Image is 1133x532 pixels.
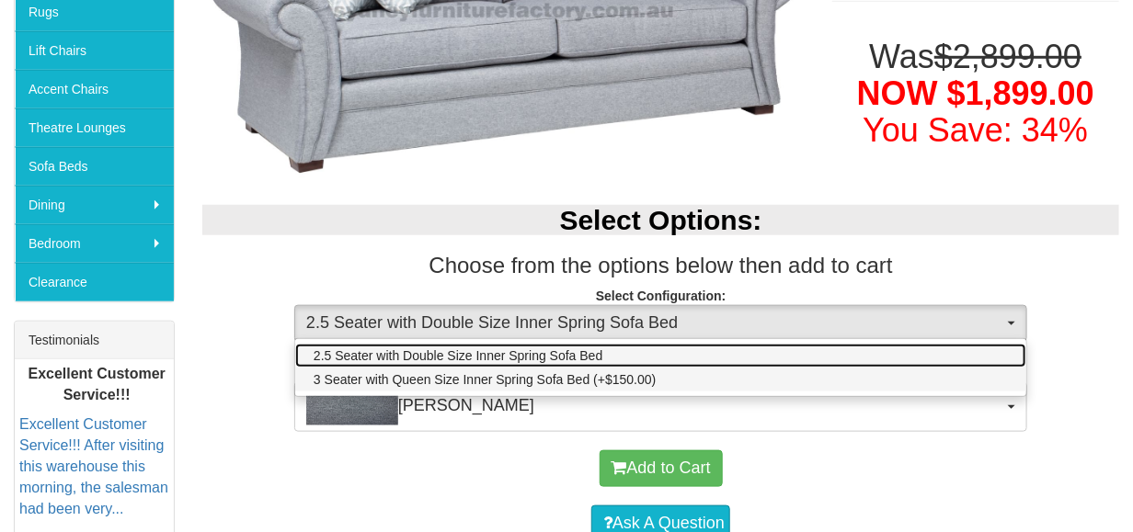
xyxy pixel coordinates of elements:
[560,205,762,235] b: Select Options:
[19,417,168,516] a: Excellent Customer Service!!! After visiting this warehouse this morning, the salesman had been v...
[306,389,398,425] img: Coco Slate
[15,224,174,263] a: Bedroom
[314,346,602,365] span: 2.5 Seater with Double Size Inner Spring Sofa Bed
[202,254,1119,277] h3: Choose from the options below then add to cart
[15,31,174,70] a: Lift Chairs
[863,111,1088,149] font: You Save: 34%
[306,311,1003,335] span: 2.5 Seater with Double Size Inner Spring Sofa Bed
[934,38,1081,75] del: $2,899.00
[28,366,165,402] b: Excellent Customer Service!!!
[15,263,174,301] a: Clearance
[857,74,1094,112] span: NOW $1,899.00
[15,322,174,359] div: Testimonials
[314,370,656,389] span: 3 Seater with Queen Size Inner Spring Sofa Bed (+$150.00)
[15,147,174,186] a: Sofa Beds
[832,39,1119,148] h1: Was
[15,108,174,147] a: Theatre Lounges
[294,382,1027,432] button: Coco Slate[PERSON_NAME]
[294,305,1027,342] button: 2.5 Seater with Double Size Inner Spring Sofa Bed
[596,289,727,303] strong: Select Configuration:
[306,389,1003,425] span: [PERSON_NAME]
[15,186,174,224] a: Dining
[15,70,174,108] a: Accent Chairs
[600,450,723,487] button: Add to Cart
